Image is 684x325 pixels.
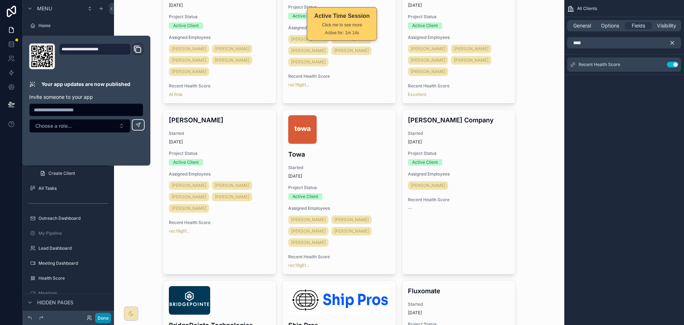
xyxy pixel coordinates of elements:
[37,5,52,12] span: Menu
[27,273,110,284] a: Health Score
[41,81,130,88] p: Your app updates are now published
[29,119,130,133] button: Select Button
[37,299,73,306] span: Hidden pages
[38,260,108,266] label: Meeting Dashboard
[59,44,143,69] div: Domain and Custom Link
[27,243,110,254] a: Lead Dashboard
[601,22,619,29] span: Options
[573,22,591,29] span: General
[36,168,110,179] a: Create Client
[27,183,110,194] a: All Tasks
[38,186,108,191] label: All Tasks
[314,22,369,28] div: Click me to see more
[632,22,645,29] span: Fields
[38,290,108,296] label: Meetings
[314,30,369,36] div: Active for: 1m 14s
[577,6,597,11] span: All Clients
[38,245,108,251] label: Lead Dashboard
[95,313,111,323] button: Done
[27,35,110,46] a: Start Here
[27,213,110,224] a: Outreach Dashboard
[38,275,108,281] label: Health Score
[27,288,110,299] a: Meetings
[314,12,369,20] div: Active Time Session
[38,215,108,221] label: Outreach Dashboard
[27,20,110,31] a: Home
[579,62,620,67] span: Recent Health Score
[657,22,676,29] span: Visibility
[29,93,143,101] p: Invite someone to your app
[38,23,108,29] label: Home
[35,122,72,130] span: Choose a role...
[38,230,108,236] label: My Pipeline
[27,258,110,269] a: Meeting Dashboard
[48,171,75,176] span: Create Client
[27,228,110,239] a: My Pipeline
